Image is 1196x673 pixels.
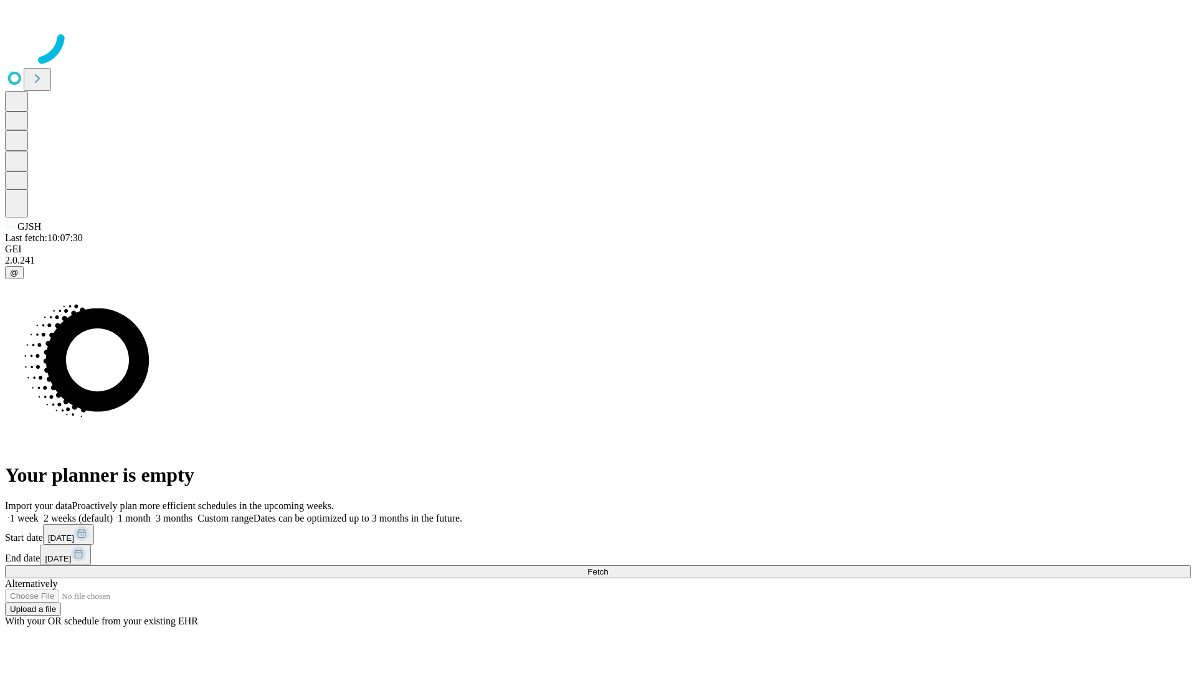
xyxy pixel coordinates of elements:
[587,567,608,576] span: Fetch
[45,554,71,563] span: [DATE]
[156,513,192,523] span: 3 months
[5,545,1191,565] div: End date
[5,578,57,589] span: Alternatively
[17,221,41,232] span: GJSH
[5,266,24,279] button: @
[10,513,39,523] span: 1 week
[5,244,1191,255] div: GEI
[5,500,72,511] span: Import your data
[5,524,1191,545] div: Start date
[5,464,1191,487] h1: Your planner is empty
[197,513,253,523] span: Custom range
[48,533,74,543] span: [DATE]
[5,255,1191,266] div: 2.0.241
[5,565,1191,578] button: Fetch
[40,545,91,565] button: [DATE]
[72,500,334,511] span: Proactively plan more efficient schedules in the upcoming weeks.
[10,268,19,277] span: @
[254,513,462,523] span: Dates can be optimized up to 3 months in the future.
[5,232,83,243] span: Last fetch: 10:07:30
[44,513,113,523] span: 2 weeks (default)
[5,603,61,616] button: Upload a file
[43,524,94,545] button: [DATE]
[118,513,151,523] span: 1 month
[5,616,198,626] span: With your OR schedule from your existing EHR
